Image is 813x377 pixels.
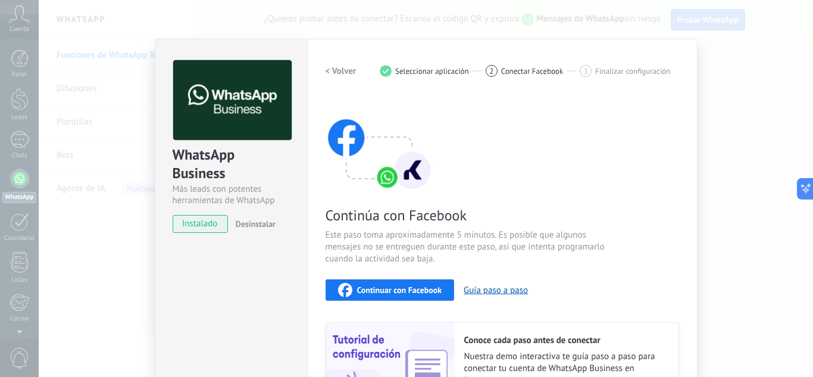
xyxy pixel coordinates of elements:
span: Continúa con Facebook [326,206,609,225]
span: 2 [489,66,493,76]
button: Desinstalar [231,215,276,233]
img: logo_main.png [173,60,292,141]
span: instalado [173,215,227,233]
span: Conectar Facebook [501,67,564,76]
span: 3 [584,66,588,76]
span: Este paso toma aproximadamente 5 minutos. Es posible que algunos mensajes no se entreguen durante... [326,229,609,265]
h2: Conoce cada paso antes de conectar [464,335,667,346]
button: Continuar con Facebook [326,279,455,301]
img: connect with facebook [326,96,433,191]
span: Finalizar configuración [595,67,670,76]
button: Guía paso a paso [464,285,528,296]
span: Desinstalar [236,219,276,229]
span: Seleccionar aplicación [395,67,469,76]
button: < Volver [326,60,357,82]
span: Continuar con Facebook [357,286,442,294]
div: Más leads con potentes herramientas de WhatsApp [173,183,290,206]
h2: < Volver [326,66,357,77]
div: WhatsApp Business [173,145,290,183]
